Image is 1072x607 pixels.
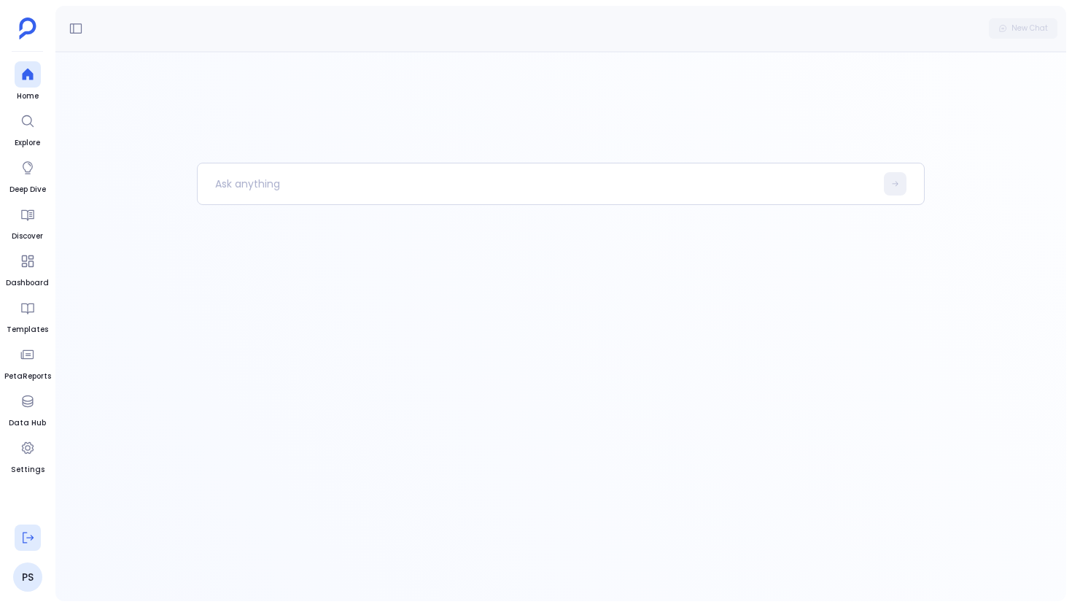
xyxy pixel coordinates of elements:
a: PS [13,562,42,592]
a: Templates [7,295,48,336]
span: Explore [15,137,41,149]
span: Home [15,90,41,102]
a: Explore [15,108,41,149]
span: Discover [12,231,43,242]
a: Settings [11,435,44,476]
a: PetaReports [4,341,51,382]
a: Data Hub [9,388,46,429]
span: Data Hub [9,417,46,429]
a: Dashboard [6,248,49,289]
span: Templates [7,324,48,336]
a: Discover [12,201,43,242]
span: Dashboard [6,277,49,289]
span: Deep Dive [9,184,46,196]
span: Settings [11,464,44,476]
a: Deep Dive [9,155,46,196]
img: petavue logo [19,18,36,39]
a: Home [15,61,41,102]
span: PetaReports [4,371,51,382]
